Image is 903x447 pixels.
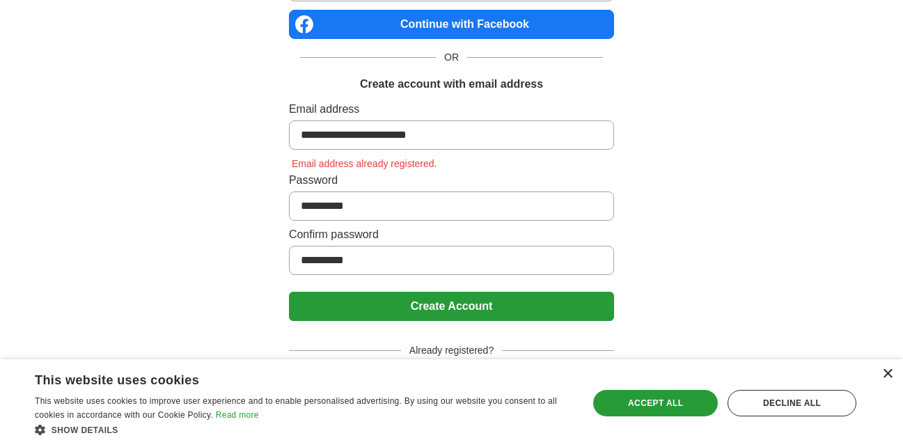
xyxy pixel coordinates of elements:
span: Show details [52,425,118,435]
button: Create Account [289,292,614,321]
label: Email address [289,101,614,118]
div: This website uses cookies [35,368,537,389]
div: Show details [35,423,572,437]
h1: Create account with email address [360,76,543,93]
div: Decline all [728,390,856,416]
div: Close [882,369,893,379]
label: Confirm password [289,226,614,243]
label: Password [289,172,614,189]
a: Read more, opens a new window [216,410,259,420]
span: This website uses cookies to improve user experience and to enable personalised advertising. By u... [35,396,557,420]
span: Already registered? [401,343,502,358]
a: Continue with Facebook [289,10,614,39]
div: Accept all [593,390,718,416]
span: Email address already registered. [289,158,440,169]
span: OR [436,50,467,65]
